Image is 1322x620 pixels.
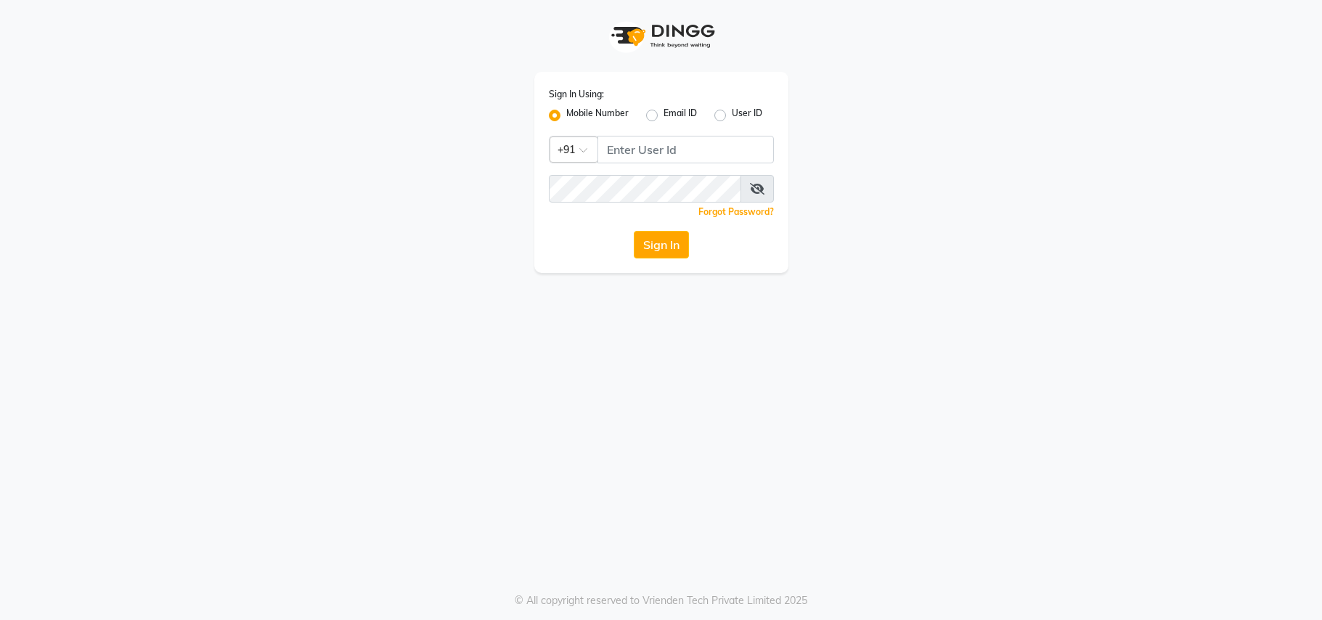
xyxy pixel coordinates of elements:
[549,88,604,101] label: Sign In Using:
[597,136,774,163] input: Username
[566,107,629,124] label: Mobile Number
[634,231,689,258] button: Sign In
[549,175,741,203] input: Username
[603,15,719,57] img: logo1.svg
[732,107,762,124] label: User ID
[664,107,697,124] label: Email ID
[698,206,774,217] a: Forgot Password?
